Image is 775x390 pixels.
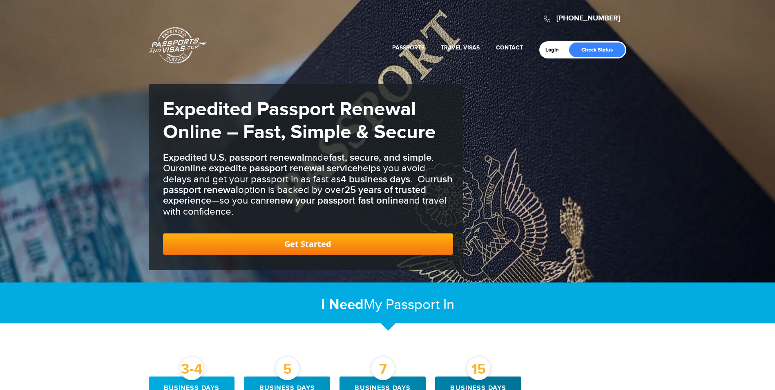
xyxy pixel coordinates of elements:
[341,173,410,185] b: 4 business days
[179,162,357,174] b: online expedite passport renewal service
[321,296,364,314] strong: I Need
[163,98,436,144] strong: Expedited Passport Renewal Online – Fast, Simple & Secure
[163,184,426,206] b: 25 years of trusted experience
[545,47,565,53] a: Login
[149,296,627,314] h2: My
[266,195,404,206] b: renew your passport fast online
[276,357,299,380] div: 5
[149,27,207,64] a: Passports & [DOMAIN_NAME]
[163,173,453,196] b: rush passport renewal
[467,357,490,380] div: 15
[556,14,620,23] a: [PHONE_NUMBER]
[163,152,453,217] h3: made . Our helps you avoid delays and get your passport in as fast as . Our option is backed by o...
[163,152,304,164] b: Expedited U.S. passport renewal
[163,233,453,255] a: Get Started
[392,44,424,51] a: Passports
[569,43,625,57] a: Check Status
[180,357,203,380] div: 3-4
[371,357,395,380] div: 7
[386,296,454,313] span: Passport In
[441,44,480,51] a: Travel Visas
[496,44,523,51] a: Contact
[329,152,431,164] b: fast, secure, and simple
